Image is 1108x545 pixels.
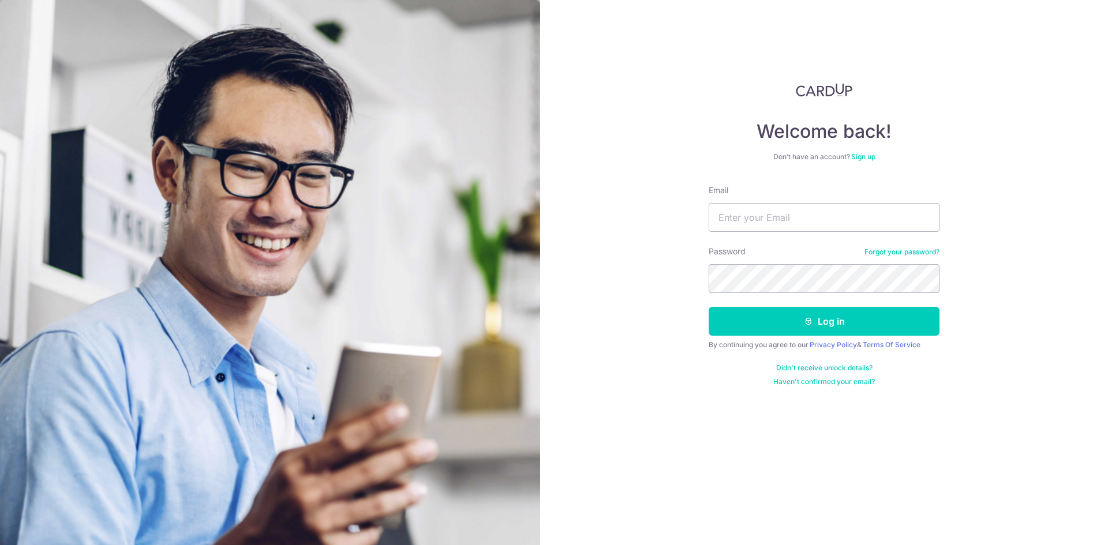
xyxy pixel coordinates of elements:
label: Email [709,185,728,196]
button: Log in [709,307,939,336]
h4: Welcome back! [709,120,939,143]
a: Privacy Policy [810,340,857,349]
a: Haven't confirmed your email? [773,377,875,386]
div: Don’t have an account? [709,152,939,161]
a: Sign up [851,152,875,161]
a: Didn't receive unlock details? [776,363,873,373]
a: Terms Of Service [863,340,920,349]
input: Enter your Email [709,203,939,232]
img: CardUp Logo [796,83,852,97]
a: Forgot your password? [864,247,939,257]
div: By continuing you agree to our & [709,340,939,349]
label: Password [709,246,746,257]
